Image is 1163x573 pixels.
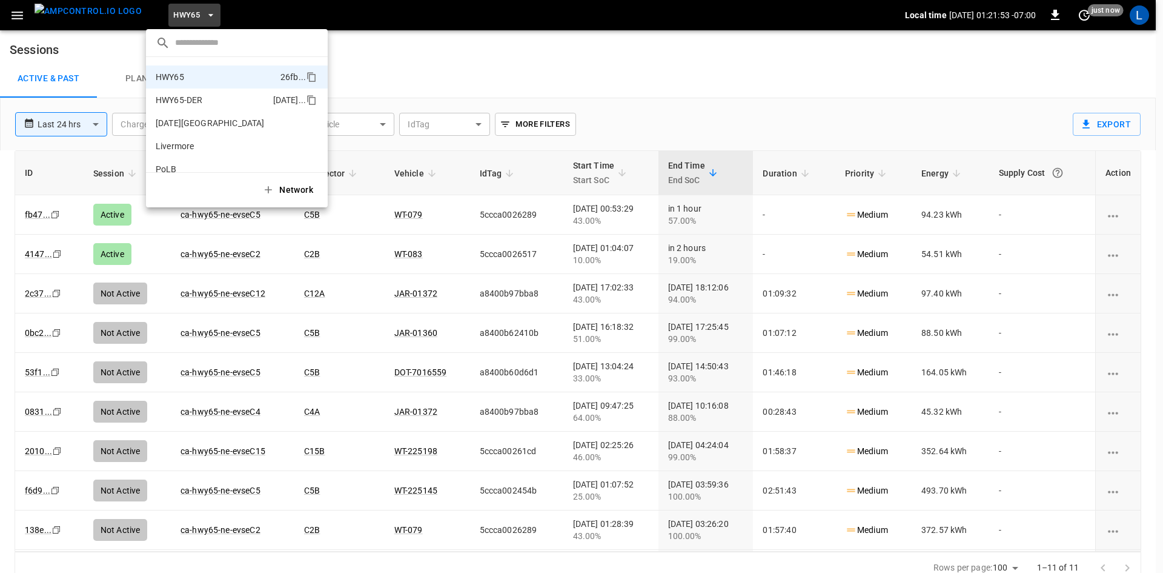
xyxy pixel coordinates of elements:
[255,178,323,203] button: Network
[305,93,319,107] div: copy
[156,94,202,106] p: HWY65-DER
[156,140,194,152] p: Livermore
[156,71,184,83] p: HWY65
[305,70,319,84] div: copy
[156,117,264,129] p: [DATE][GEOGRAPHIC_DATA]
[156,163,177,175] p: PoLB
